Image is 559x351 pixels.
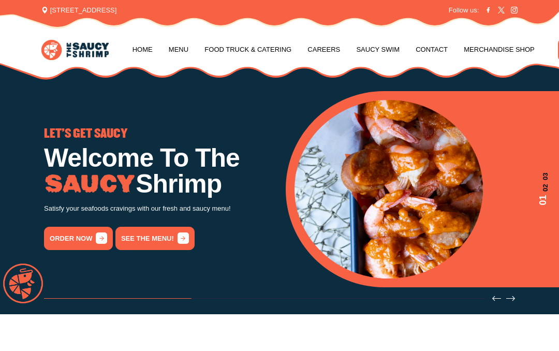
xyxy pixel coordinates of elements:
span: [STREET_ADDRESS] [41,5,116,16]
a: Menu [169,30,188,69]
img: Image [44,174,136,194]
p: Satisfy your seafoods cravings with our fresh and saucy menu! [44,203,273,215]
a: Home [133,30,153,69]
button: Previous slide [492,294,501,303]
a: Contact [416,30,448,69]
span: LET'S GET SAUCY [44,128,128,140]
a: See the menu! [115,227,195,250]
div: 1 / 3 [44,128,273,250]
span: 01 [536,195,550,206]
a: Food Truck & Catering [204,30,291,69]
img: Banner Image [295,100,483,279]
a: order now [44,227,113,250]
span: 03 [536,173,550,180]
a: Saucy Swim [356,30,400,69]
img: logo [41,40,109,60]
button: Next slide [506,294,515,303]
span: Follow us: [449,5,479,16]
div: 1 / 3 [295,100,550,279]
a: Careers [307,30,340,69]
span: 02 [536,184,550,191]
h1: Welcome To The Shrimp [44,145,273,197]
a: Merchandise Shop [464,30,535,69]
